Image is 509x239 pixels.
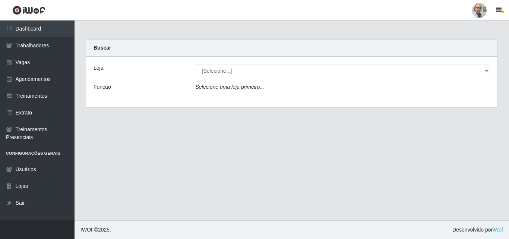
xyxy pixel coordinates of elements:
label: Loja [94,64,103,72]
i: Selecione uma loja primeiro... [196,84,264,90]
span: © 2025 . [80,226,111,234]
label: Função [94,83,111,91]
span: Desenvolvido por [452,226,503,234]
img: CoreUI Logo [12,6,45,15]
a: iWof [493,227,503,233]
strong: Buscar [94,45,111,51]
span: IWOF [80,227,94,233]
